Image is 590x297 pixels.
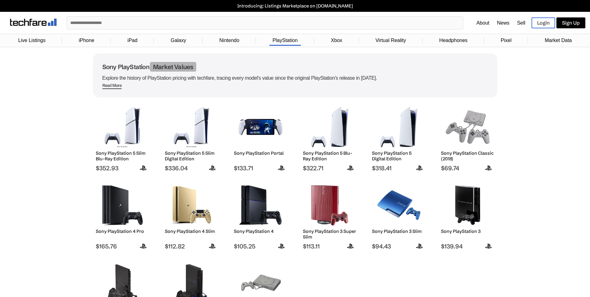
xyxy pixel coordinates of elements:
[276,242,287,250] img: sony-logo
[150,62,197,72] span: Market Values
[168,35,189,46] a: Galaxy
[446,107,490,147] img: Sony PlayStation Classic
[102,74,488,82] p: Explore the history of PlayStation pricing with techfare, tracing every model's value since the o...
[234,164,287,172] span: $133.71
[372,35,409,46] a: Virtual Reality
[369,104,428,172] a: Sony PlayStation 5 Digital Edition Sony PlayStation 5 Digital Edition $318.41 sony-logo
[303,229,356,240] h2: Sony PlayStation 3 Super Slim
[517,20,525,26] a: Sell
[414,164,425,172] img: sony-logo
[165,229,218,234] h2: Sony PlayStation 4 Slim
[377,185,420,225] img: Sony PlayStation 3 Slim
[207,164,218,172] img: sony-logo
[436,35,471,46] a: Headphones
[441,229,494,234] h2: Sony PlayStation 3
[438,104,497,172] a: Sony PlayStation Classic Sony PlayStation Classic (2018) $69.74 sony-logo
[441,164,494,172] span: $69.74
[102,63,488,71] h1: Sony PlayStation
[234,229,287,234] h2: Sony PlayStation 4
[498,35,515,46] a: Pixel
[377,107,420,147] img: Sony PlayStation 5 Digital Edition
[3,3,587,9] a: Introducing: Listings Marketplace on [DOMAIN_NAME]
[369,182,428,250] a: Sony PlayStation 3 Slim Sony PlayStation 3 Slim $94.43 sony-logo
[483,242,495,250] img: sony-logo
[162,104,221,172] a: Sony PlayStation 5 Slim Digital Edition Sony PlayStation 5 Slim Digital Edition $336.04 sony-logo
[328,35,345,46] a: Xbox
[372,150,425,162] h2: Sony PlayStation 5 Digital Edition
[93,104,152,172] a: Sony PlayStation 5 Slim Blu-Ray Edition Sony PlayStation 5 Slim Blu-Ray Edition $352.93 sony-logo
[137,164,149,172] img: sony-logo
[476,20,490,26] a: About
[300,104,359,172] a: Sony PlayStation 5 Blu-Ray Edition Sony PlayStation 5 Blu-Ray Edition $322.71 sony-logo
[345,164,356,172] img: sony-logo
[102,83,122,88] div: Read More
[207,242,218,250] img: sony-logo
[372,164,425,172] span: $318.41
[441,150,494,162] h2: Sony PlayStation Classic (2018)
[308,185,351,225] img: Sony PlayStation 3 Super Slim
[303,243,356,250] span: $113.11
[96,164,149,172] span: $352.93
[124,35,141,46] a: iPad
[345,242,356,250] img: sony-logo
[414,242,425,250] img: sony-logo
[100,107,144,147] img: Sony PlayStation 5 Slim Blu-Ray Edition
[308,107,351,147] img: Sony PlayStation 5 Blu-Ray Edition
[234,150,287,156] h2: Sony PlayStation Portal
[96,243,149,250] span: $165.76
[446,185,490,225] img: Sony PlayStation 3
[165,243,218,250] span: $112.82
[231,104,290,172] a: Sony PlayStation Portal Sony PlayStation Portal $133.71 sony-logo
[300,182,359,250] a: Sony PlayStation 3 Super Slim Sony PlayStation 3 Super Slim $113.11 sony-logo
[239,107,282,147] img: Sony PlayStation Portal
[234,243,287,250] span: $105.25
[556,17,585,28] a: Sign Up
[10,19,57,26] img: techfare logo
[541,35,575,46] a: Market Data
[441,243,494,250] span: $139.94
[269,35,301,46] a: PlayStation
[239,185,282,225] img: Sony PlayStation 4
[165,150,218,162] h2: Sony PlayStation 5 Slim Digital Edition
[137,242,149,250] img: sony-logo
[231,182,290,250] a: Sony PlayStation 4 Sony PlayStation 4 $105.25 sony-logo
[170,185,213,225] img: Sony PlayStation 4 Slim
[102,83,122,89] span: Read More
[165,164,218,172] span: $336.04
[216,35,242,46] a: Nintendo
[15,35,49,46] a: Live Listings
[96,150,149,162] h2: Sony PlayStation 5 Slim Blu-Ray Edition
[483,164,495,172] img: sony-logo
[96,229,149,234] h2: Sony PlayStation 4 Pro
[162,182,221,250] a: Sony PlayStation 4 Slim Sony PlayStation 4 Slim $112.82 sony-logo
[532,17,555,28] a: Login
[170,107,213,147] img: Sony PlayStation 5 Slim Digital Edition
[76,35,97,46] a: iPhone
[497,20,509,26] a: News
[93,182,152,250] a: Sony PlayStation 4 Pro Sony PlayStation 4 Pro $165.76 sony-logo
[372,243,425,250] span: $94.43
[438,182,497,250] a: Sony PlayStation 3 Sony PlayStation 3 $139.94 sony-logo
[100,185,144,225] img: Sony PlayStation 4 Pro
[372,229,425,234] h2: Sony PlayStation 3 Slim
[276,164,287,172] img: sony-logo
[303,164,356,172] span: $322.71
[303,150,356,162] h2: Sony PlayStation 5 Blu-Ray Edition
